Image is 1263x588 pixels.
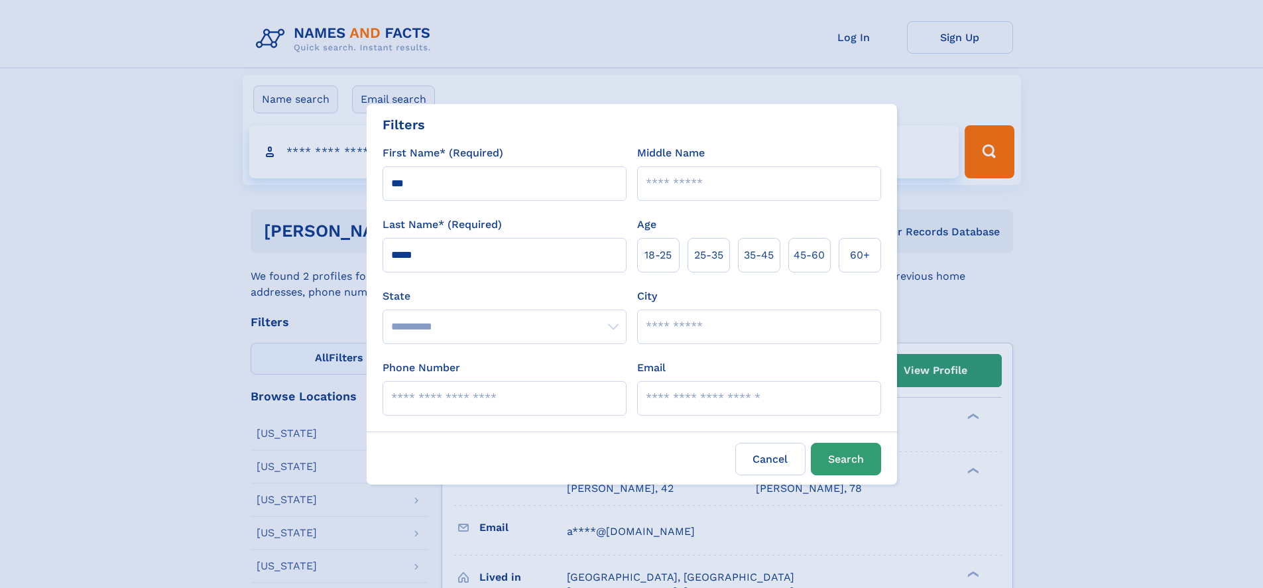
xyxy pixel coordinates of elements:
[744,247,774,263] span: 35‑45
[383,115,425,135] div: Filters
[637,288,657,304] label: City
[694,247,723,263] span: 25‑35
[637,217,656,233] label: Age
[735,443,806,475] label: Cancel
[383,217,502,233] label: Last Name* (Required)
[637,360,666,376] label: Email
[811,443,881,475] button: Search
[794,247,825,263] span: 45‑60
[383,145,503,161] label: First Name* (Required)
[637,145,705,161] label: Middle Name
[850,247,870,263] span: 60+
[383,288,627,304] label: State
[383,360,460,376] label: Phone Number
[644,247,672,263] span: 18‑25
